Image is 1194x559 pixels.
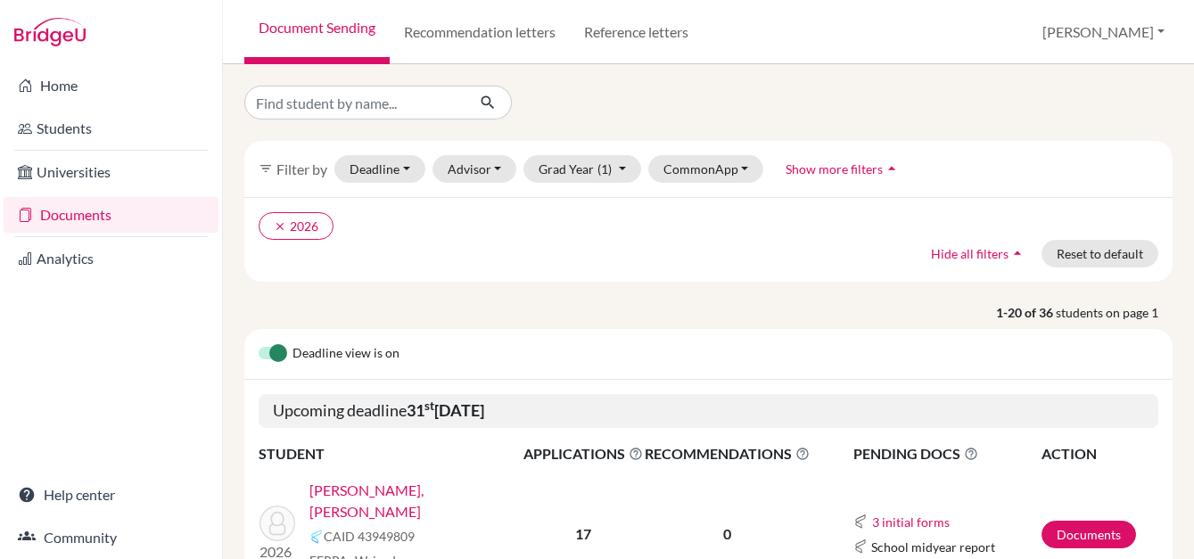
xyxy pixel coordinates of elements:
[259,394,1158,428] h5: Upcoming deadline
[276,160,327,177] span: Filter by
[309,480,535,522] a: [PERSON_NAME], [PERSON_NAME]
[871,538,995,556] span: School midyear report
[597,161,612,177] span: (1)
[1009,244,1026,262] i: arrow_drop_up
[853,443,1040,464] span: PENDING DOCS
[259,506,295,541] img: ESCOBAR JUSTO, MIRANDA ISABELLA
[4,154,218,190] a: Universities
[244,86,465,119] input: Find student by name...
[648,155,764,183] button: CommonApp
[432,155,517,183] button: Advisor
[4,197,218,233] a: Documents
[334,155,425,183] button: Deadline
[407,400,484,420] b: 31 [DATE]
[1042,521,1136,548] a: Documents
[770,155,916,183] button: Show more filtersarrow_drop_up
[645,443,810,464] span: RECOMMENDATIONS
[931,246,1009,261] span: Hide all filters
[4,477,218,513] a: Help center
[523,443,643,464] span: APPLICATIONS
[883,160,901,177] i: arrow_drop_up
[786,161,883,177] span: Show more filters
[4,241,218,276] a: Analytics
[259,212,333,240] button: clear2026
[871,512,951,532] button: 3 initial forms
[4,111,218,146] a: Students
[853,539,868,554] img: Common App logo
[292,343,399,365] span: Deadline view is on
[996,303,1056,322] strong: 1-20 of 36
[916,240,1042,267] button: Hide all filtersarrow_drop_up
[1042,240,1158,267] button: Reset to default
[853,514,868,529] img: Common App logo
[259,161,273,176] i: filter_list
[645,523,810,545] p: 0
[309,530,324,544] img: Common App logo
[259,442,523,465] th: STUDENT
[4,68,218,103] a: Home
[14,18,86,46] img: Bridge-U
[1056,303,1173,322] span: students on page 1
[1034,15,1173,49] button: [PERSON_NAME]
[324,527,415,546] span: CAID 43949809
[4,520,218,555] a: Community
[274,220,286,233] i: clear
[523,155,641,183] button: Grad Year(1)
[575,525,591,542] b: 17
[424,399,434,413] sup: st
[1041,442,1158,465] th: ACTION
